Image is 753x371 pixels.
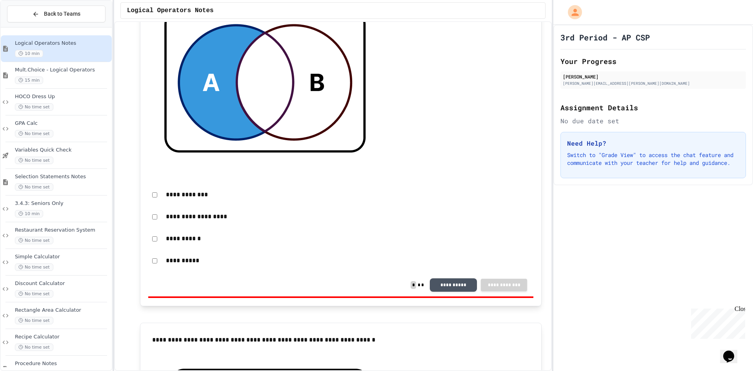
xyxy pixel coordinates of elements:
[15,50,43,57] span: 10 min
[560,102,746,113] h2: Assignment Details
[688,305,745,339] iframe: chat widget
[15,280,110,287] span: Discount Calculator
[15,183,53,191] span: No time set
[15,130,53,137] span: No time set
[560,32,650,43] h1: 3rd Period - AP CSP
[15,120,110,127] span: GPA Calc
[15,317,53,324] span: No time set
[563,80,744,86] div: [PERSON_NAME][EMAIL_ADDRESS][PERSON_NAME][DOMAIN_NAME]
[567,139,739,148] h3: Need Help?
[15,307,110,314] span: Rectangle Area Calculator
[15,290,53,298] span: No time set
[15,103,53,111] span: No time set
[15,40,110,47] span: Logical Operators Notes
[3,3,54,50] div: Chat with us now!Close
[127,6,214,15] span: Logical Operators Notes
[560,56,746,67] h2: Your Progress
[15,93,110,100] span: HOCO Dress Up
[15,360,110,367] span: Procedure Notes
[15,174,110,180] span: Selection Statements Notes
[15,344,53,351] span: No time set
[44,10,80,18] span: Back to Teams
[567,151,739,167] p: Switch to "Grade View" to access the chat feature and communicate with your teacher for help and ...
[15,263,53,271] span: No time set
[15,254,110,260] span: Simple Calculator
[15,157,53,164] span: No time set
[560,3,584,21] div: My Account
[15,237,53,244] span: No time set
[720,340,745,363] iframe: chat widget
[15,210,43,217] span: 10 min
[15,147,110,154] span: Variables Quick Check
[15,200,110,207] span: 3.4.3: Seniors Only
[15,334,110,340] span: Recipe Calculator
[15,227,110,234] span: Restaurant Reservation System
[560,116,746,126] div: No due date set
[15,67,110,73] span: Mult.Choice - Logical Operators
[563,73,744,80] div: [PERSON_NAME]
[15,77,43,84] span: 15 min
